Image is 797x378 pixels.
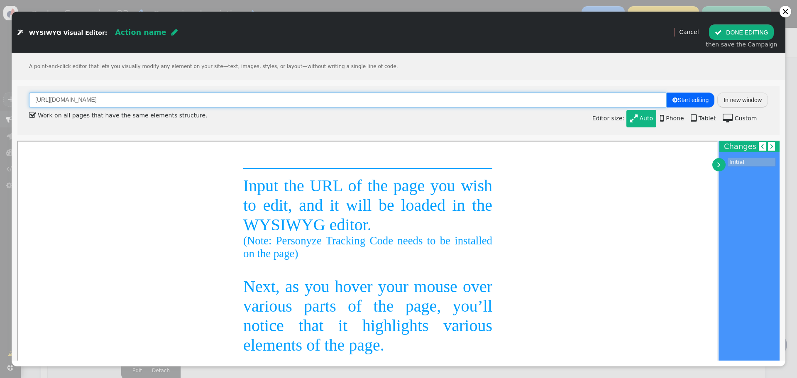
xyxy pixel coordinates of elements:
[699,114,716,123] div: Tablet
[592,108,768,129] div: Editor size:
[672,97,709,103] span: Start editing
[29,93,667,107] input: Please, type URL of a page of your site that you want to edit
[706,40,777,49] div: then save the Campaign
[759,142,766,151] a: 
[667,93,714,107] button: Start editing
[691,114,697,123] span: 
[709,24,774,39] button: DONE EDITING
[225,93,474,119] div: (Note: Personyze Tracking Code needs to be installed on the page)
[729,159,744,165] nobr: Initial
[12,53,785,80] div: A point-and-click editor that lets you visually modify any element on your site—text, images, sty...
[768,142,775,151] a: 
[29,29,108,36] span: WYSIWYG Visual Editor:
[687,110,719,127] a:  Tablet
[225,135,474,213] p: Next, as you hover your mouse over various parts of the page, you’ll notice that it highlights va...
[630,114,638,123] span: 
[770,143,773,150] span: 
[29,112,208,119] label: Work on all pages that have the same elements structure.
[717,93,768,107] button: In new window
[715,29,722,36] span: 
[17,30,23,36] span: 
[712,158,726,172] a: 
[679,29,699,35] a: Cancel
[666,114,684,123] div: Phone
[225,27,474,277] div: Input the URL of the page you wish to edit, and it will be loaded in the WYSIWYG editor. For more...
[719,110,760,127] a:  Custom
[672,97,677,103] span: 
[761,143,763,150] span: 
[115,28,166,37] span: Action name
[639,114,653,123] div: Auto
[717,160,721,169] span: 
[626,110,657,127] a:  Auto
[723,114,733,123] span: 
[735,114,757,123] div: Custom
[724,142,756,151] span: Changes
[660,114,664,123] span: 
[29,108,37,122] span: 
[171,29,178,36] span: 
[656,110,687,127] a:  Phone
